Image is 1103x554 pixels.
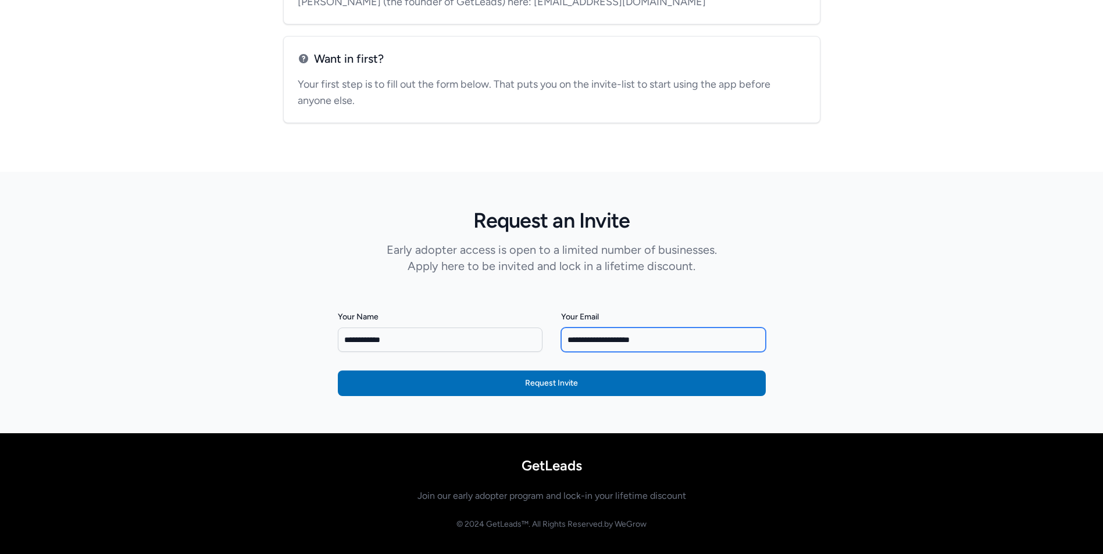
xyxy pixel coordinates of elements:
[298,51,806,67] h3: Want in first?
[298,76,806,109] p: Your first step is to fill out the form below. That puts you on the invite-list to start using th...
[180,489,924,503] p: Join our early adopter program and lock-in your lifetime discount
[456,519,647,529] span: © 2024 GetLeads™. All Rights Reserved.
[604,519,647,529] a: by WeGrow
[561,311,766,323] label: Your Email
[338,209,766,232] h2: Request an Invite
[338,370,766,396] button: Request Invite
[338,242,766,274] p: Early adopter access is open to a limited number of businesses. Apply here to be invited and lock...
[338,311,542,323] label: Your Name
[180,456,924,475] span: GetLeads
